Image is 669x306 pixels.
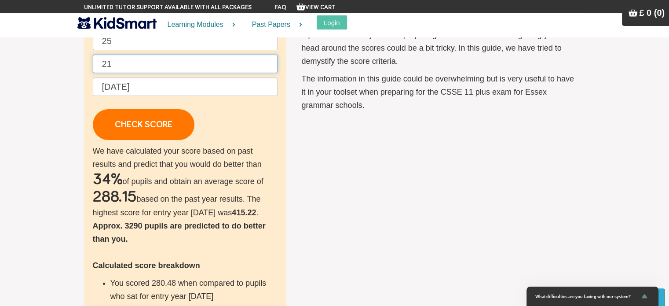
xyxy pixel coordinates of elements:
[302,72,577,112] p: The information in this guide could be overwhelming but is very useful to have it in your toolset...
[241,13,308,37] a: Past Papers
[639,8,665,18] span: £ 0 (0)
[93,261,200,270] b: Calculated score breakdown
[629,8,637,17] img: Your items in the shopping basket
[84,3,252,12] span: Unlimited tutor support available with all packages
[93,221,266,243] b: Approx. 3290 pupils are predicted to do better than you.
[296,2,305,11] img: Your items in the shopping basket
[93,77,278,96] input: Date of birth (d/m/y) e.g. 27/12/2007
[77,15,157,31] img: KidSmart logo
[157,13,241,37] a: Learning Modules
[317,15,347,29] button: Login
[93,55,278,73] input: Maths raw score
[302,15,577,68] p: Understanding the pass marks and the admissions criteria should be on the top of the list for any...
[93,188,137,206] h2: 288.15
[93,32,278,50] input: English raw score
[296,4,336,11] a: View Cart
[232,208,256,217] b: 415.22
[93,171,123,188] h2: 34%
[275,4,286,11] a: FAQ
[110,277,278,303] li: You scored 280.48 when compared to pupils who sat for entry year [DATE]
[93,109,194,140] a: CHECK SCORE
[535,294,639,299] span: What difficulties are you facing with our system?
[535,291,650,302] button: Show survey - What difficulties are you facing with our system?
